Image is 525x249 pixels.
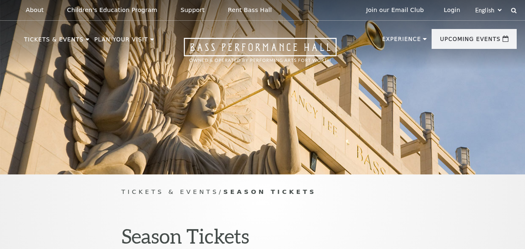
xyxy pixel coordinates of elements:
p: Upcoming Events [440,36,501,46]
p: Support [181,7,205,14]
span: Tickets & Events [122,188,219,195]
span: Season Tickets [223,188,316,195]
p: Children's Education Program [67,7,157,14]
p: Rent Bass Hall [228,7,272,14]
select: Select: [474,6,503,14]
p: About [26,7,44,14]
p: / [122,187,404,197]
p: Plan Your Visit [94,37,148,47]
p: Experience [382,36,421,46]
p: Tickets & Events [24,37,83,47]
